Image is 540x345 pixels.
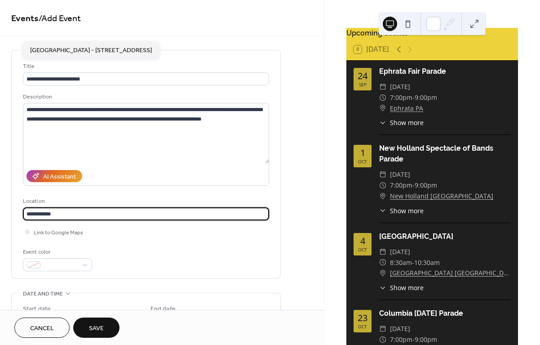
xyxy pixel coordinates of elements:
[412,92,415,103] span: -
[11,10,39,27] a: Events
[390,103,423,114] a: Ephrata PA
[390,92,412,103] span: 7:00pm
[390,81,410,92] span: [DATE]
[412,257,414,268] span: -
[379,180,386,191] div: ​
[39,10,81,27] span: / Add Event
[379,191,386,202] div: ​
[390,334,412,345] span: 7:00pm
[30,324,54,333] span: Cancel
[43,172,76,182] div: AI Assistant
[390,169,410,180] span: [DATE]
[390,257,412,268] span: 8:30am
[23,62,267,71] div: Title
[379,103,386,114] div: ​
[379,308,511,319] div: Columbia [DATE] Parade
[358,247,367,252] div: Oct
[23,92,267,102] div: Description
[23,289,63,299] span: Date and time
[27,170,82,182] button: AI Assistant
[23,305,51,314] div: Start date
[379,334,386,345] div: ​
[414,257,440,268] span: 10:30am
[415,180,437,191] span: 9:00pm
[359,82,367,87] div: Sep
[23,247,90,257] div: Event color
[379,231,511,242] div: [GEOGRAPHIC_DATA]
[150,305,176,314] div: End date
[360,148,365,157] div: 1
[379,118,386,127] div: ​
[415,92,437,103] span: 9:00pm
[412,180,415,191] span: -
[360,237,365,246] div: 4
[379,169,386,180] div: ​
[379,323,386,334] div: ​
[390,118,424,127] span: Show more
[390,283,424,292] span: Show more
[379,206,386,215] div: ​
[379,283,424,292] button: ​Show more
[390,268,511,278] a: [GEOGRAPHIC_DATA] [GEOGRAPHIC_DATA]
[379,81,386,92] div: ​
[30,46,152,55] span: [GEOGRAPHIC_DATA] - [STREET_ADDRESS]
[390,323,410,334] span: [DATE]
[379,206,424,215] button: ​Show more
[415,334,437,345] span: 9:00pm
[379,66,511,77] div: Ephrata Fair Parade
[379,143,511,165] div: New Holland Spectacle of Bands Parade
[358,314,367,323] div: 23
[23,197,267,206] div: Location
[412,334,415,345] span: -
[346,28,518,39] div: Upcoming events
[73,318,120,338] button: Save
[34,228,83,237] span: Link to Google Maps
[89,324,104,333] span: Save
[379,268,386,278] div: ​
[390,191,493,202] a: New Holland [GEOGRAPHIC_DATA]
[379,92,386,103] div: ​
[390,246,410,257] span: [DATE]
[379,118,424,127] button: ​Show more
[358,72,367,81] div: 24
[358,159,367,164] div: Oct
[379,257,386,268] div: ​
[390,180,412,191] span: 7:00pm
[379,246,386,257] div: ​
[358,324,367,329] div: Oct
[379,283,386,292] div: ​
[390,206,424,215] span: Show more
[14,318,70,338] button: Cancel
